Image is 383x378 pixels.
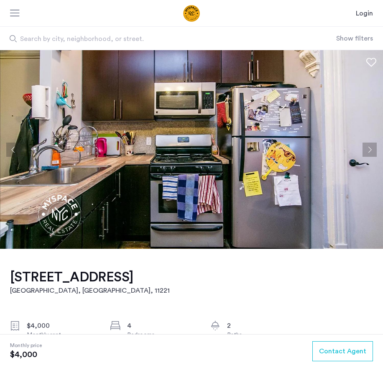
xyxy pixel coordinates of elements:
a: Cazamio Logo [151,5,232,22]
div: Baths [227,331,297,339]
div: Monthly rent [27,331,97,339]
button: Next apartment [363,143,377,157]
a: [STREET_ADDRESS][GEOGRAPHIC_DATA], [GEOGRAPHIC_DATA], 11221 [10,269,170,296]
div: $4,000 [27,321,97,331]
div: 2 [227,321,297,331]
h1: [STREET_ADDRESS] [10,269,170,286]
button: Previous apartment [6,143,20,157]
button: Show or hide filters [336,33,373,43]
span: Search by city, neighborhood, or street. [20,34,289,44]
div: 4 [127,321,197,331]
span: Contact Agent [319,346,366,356]
span: Monthly price [10,341,42,350]
h2: [GEOGRAPHIC_DATA], [GEOGRAPHIC_DATA] , 11221 [10,286,170,296]
button: button [312,341,373,361]
div: Bedrooms [127,331,197,339]
img: logo [151,5,232,22]
span: $4,000 [10,350,42,360]
a: Login [356,8,373,18]
iframe: chat widget [348,345,375,370]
